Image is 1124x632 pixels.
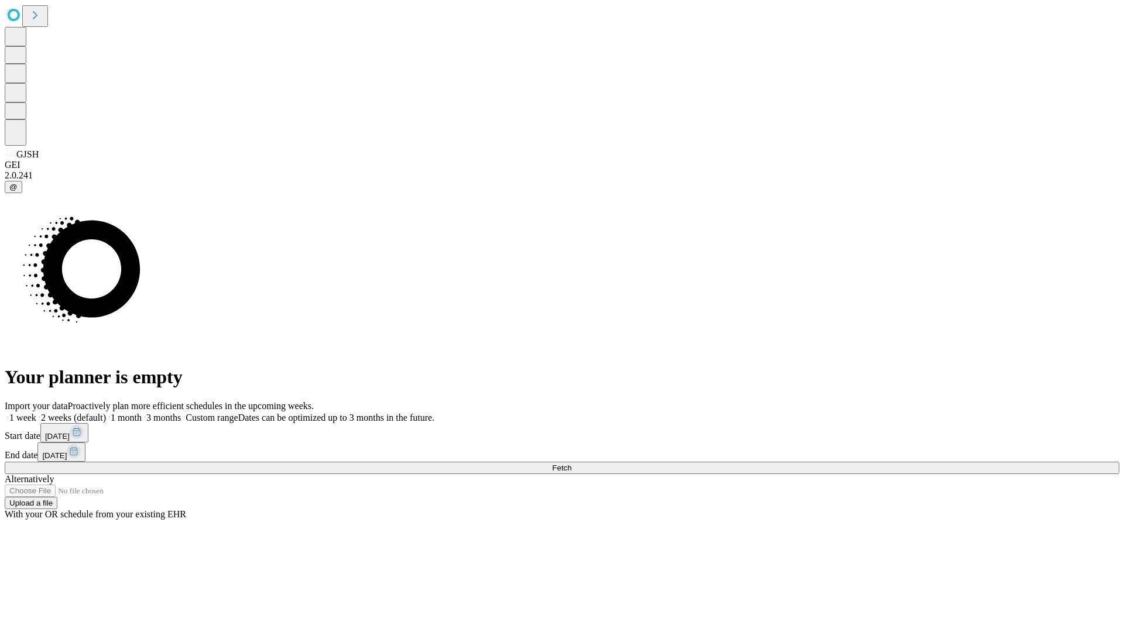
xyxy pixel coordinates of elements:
span: Import your data [5,401,68,411]
span: [DATE] [42,451,67,460]
span: 1 week [9,413,36,423]
div: End date [5,442,1119,462]
span: Fetch [552,463,571,472]
button: @ [5,181,22,193]
span: Dates can be optimized up to 3 months in the future. [238,413,434,423]
div: 2.0.241 [5,170,1119,181]
span: 3 months [146,413,181,423]
span: 1 month [111,413,142,423]
button: Fetch [5,462,1119,474]
span: Alternatively [5,474,54,484]
span: Proactively plan more efficient schedules in the upcoming weeks. [68,401,314,411]
button: [DATE] [37,442,85,462]
span: GJSH [16,149,39,159]
span: [DATE] [45,432,70,441]
div: GEI [5,160,1119,170]
h1: Your planner is empty [5,366,1119,388]
span: @ [9,183,18,191]
span: 2 weeks (default) [41,413,106,423]
button: [DATE] [40,423,88,442]
div: Start date [5,423,1119,442]
button: Upload a file [5,497,57,509]
span: With your OR schedule from your existing EHR [5,509,186,519]
span: Custom range [186,413,238,423]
